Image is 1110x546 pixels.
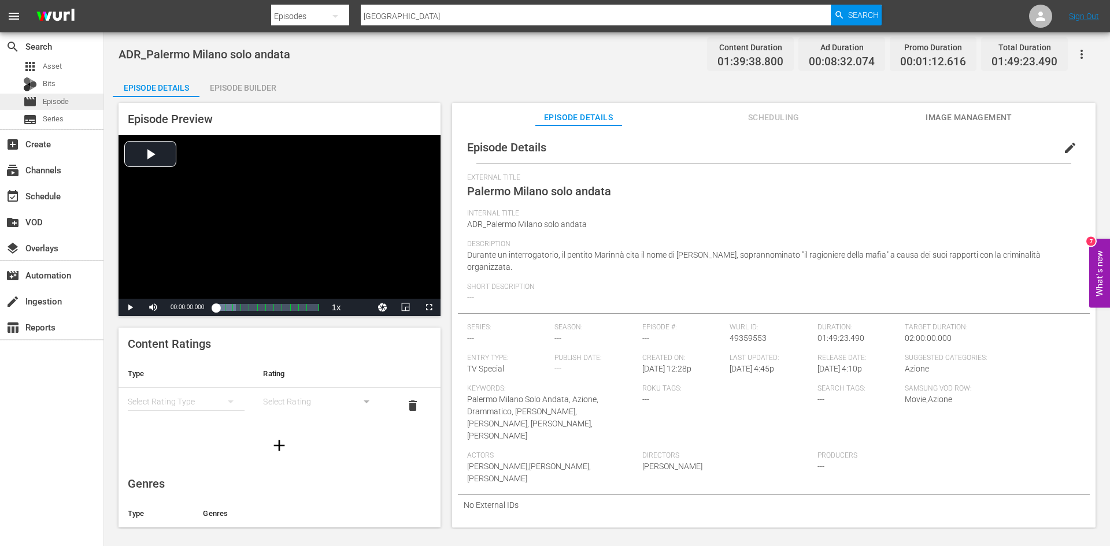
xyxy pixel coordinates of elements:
th: Genres [194,500,404,528]
span: Genres [128,477,165,491]
span: Publish Date: [554,354,637,363]
button: Episode Details [113,74,199,97]
span: Movie,Azione [905,395,952,404]
span: Keywords: [467,384,637,393]
span: Last Updated: [730,354,812,363]
span: Target Duration: [905,323,1074,332]
a: Sign Out [1069,12,1099,21]
span: delete [406,399,420,413]
span: Search Tags: [817,384,900,393]
img: ans4CAIJ8jUAAAAAAAAAAAAAAAAAAAAAAAAgQb4GAAAAAAAAAAAAAAAAAAAAAAAAJMjXAAAAAAAAAAAAAAAAAAAAAAAAgAT5G... [28,3,83,30]
span: Entry Type: [467,354,549,363]
span: Series: [467,323,549,332]
span: Overlays [6,242,20,255]
span: --- [554,364,561,373]
div: Total Duration [991,39,1057,55]
span: [DATE] 4:45p [730,364,774,373]
span: Directors [642,451,812,460]
span: 01:39:38.800 [717,55,783,69]
span: Content Ratings [128,337,211,351]
span: --- [642,333,649,343]
th: Type [119,360,254,388]
span: Bits [43,78,55,90]
span: Reports [6,321,20,335]
span: Durante un interrogatorio, il pentito Marinnà cita il nome di [PERSON_NAME], soprannominato "il r... [467,250,1041,272]
span: --- [467,333,474,343]
span: Wurl ID: [730,323,812,332]
div: Content Duration [717,39,783,55]
span: 00:08:32.074 [809,55,875,69]
span: 49359553 [730,333,767,343]
table: simple table [119,360,441,424]
span: Automation [6,269,20,283]
div: Ad Duration [809,39,875,55]
span: Producers [817,451,987,460]
button: Open Feedback Widget [1089,239,1110,307]
span: Palermo Milano Solo Andata, Azione, Drammatico, [PERSON_NAME], [PERSON_NAME], [PERSON_NAME], [PER... [467,395,598,440]
span: Episode Details [467,140,546,154]
button: Jump To Time [371,299,394,316]
span: ADR_Palermo Milano solo andata [119,47,290,61]
span: [DATE] 4:10p [817,364,862,373]
div: No External IDs [458,495,1090,515]
span: Search [6,40,20,54]
span: 01:49:23.490 [991,55,1057,69]
span: Channels [6,164,20,177]
span: Created On: [642,354,724,363]
span: Samsung VOD Row: [905,384,987,393]
th: Type [119,500,194,528]
span: Suggested Categories: [905,354,1074,363]
span: Image Management [926,110,1012,125]
button: Episode Builder [199,74,286,97]
button: delete [399,392,427,419]
button: Fullscreen [417,299,441,316]
span: External Title [467,173,1075,183]
span: Series [43,113,64,125]
span: 00:01:12.616 [900,55,966,69]
span: ADR_Palermo Milano solo andata [467,220,587,229]
div: Episode Builder [199,74,286,102]
span: --- [554,333,561,343]
span: 00:00:00.000 [171,304,204,310]
span: Ingestion [6,295,20,309]
button: Mute [142,299,165,316]
th: Rating [254,360,389,388]
span: Episode [43,96,69,107]
span: Episode [23,95,37,109]
span: Description [467,240,1075,249]
span: [PERSON_NAME],[PERSON_NAME],[PERSON_NAME] [467,462,591,483]
span: Episode Details [535,110,622,125]
button: Play [119,299,142,316]
span: Episode #: [642,323,724,332]
button: edit [1056,134,1084,162]
div: Bits [23,77,37,91]
span: Actors [467,451,637,460]
button: Search [831,5,882,25]
span: Release Date: [817,354,900,363]
button: Playback Rate [325,299,348,316]
div: Video Player [119,135,441,316]
span: 02:00:00.000 [905,333,952,343]
span: Series [23,113,37,127]
span: 01:49:23.490 [817,333,864,343]
span: Roku Tags: [642,384,812,393]
span: --- [467,293,474,302]
span: --- [642,395,649,404]
span: Search [848,5,879,25]
span: [DATE] 12:28p [642,364,691,373]
span: --- [817,462,824,471]
span: Scheduling [730,110,817,125]
span: Palermo Milano solo andata [467,184,611,198]
span: menu [7,9,21,23]
button: Picture-in-Picture [394,299,417,316]
span: Short Description [467,283,1075,292]
span: VOD [6,216,20,229]
div: Progress Bar [216,304,319,311]
span: Schedule [6,190,20,203]
span: Asset [23,60,37,73]
span: Create [6,138,20,151]
div: Episode Details [113,74,199,102]
div: 7 [1086,236,1096,246]
span: --- [817,395,824,404]
div: Promo Duration [900,39,966,55]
